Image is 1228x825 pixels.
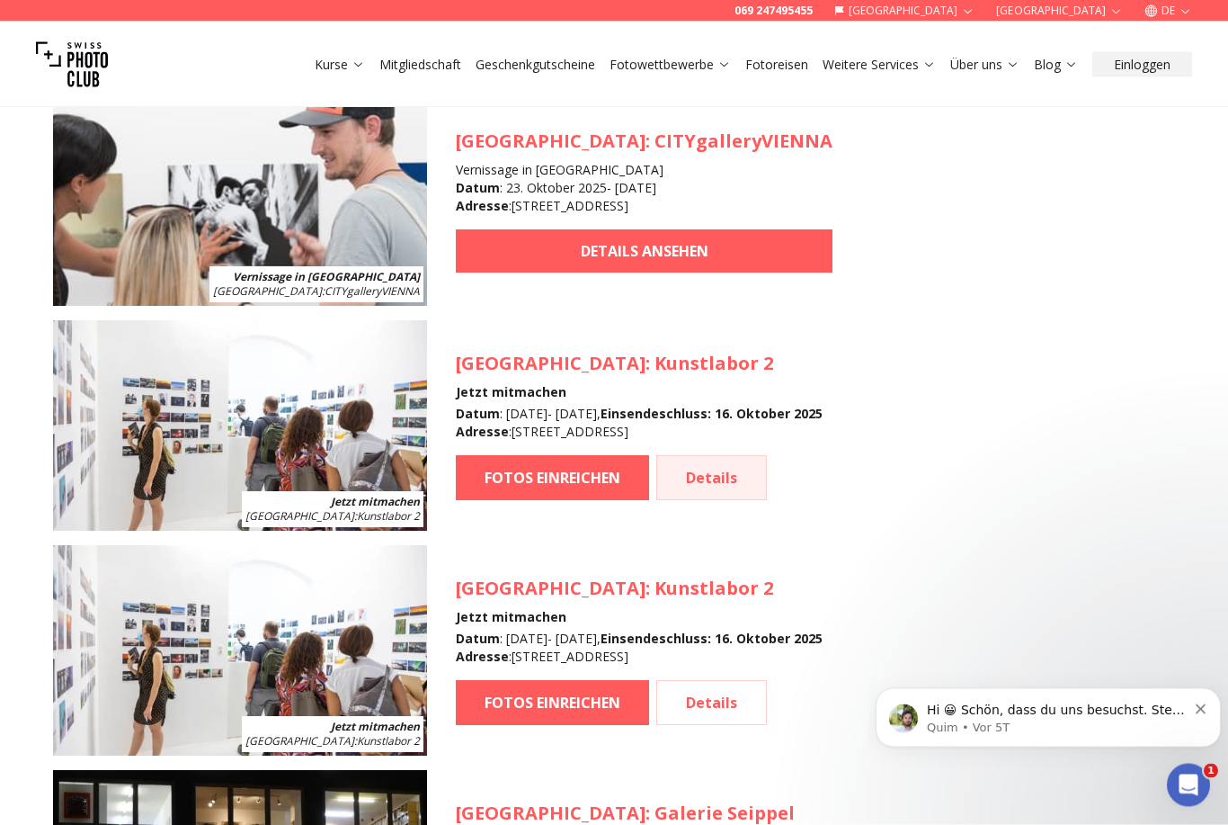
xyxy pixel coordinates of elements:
img: Swiss photo club [36,29,108,101]
button: Weitere Services [815,52,943,77]
h4: Jetzt mitmachen [456,609,823,627]
a: Details [656,456,767,501]
a: FOTOS EINREICHEN [456,456,649,501]
a: Mitgliedschaft [379,56,461,74]
a: Fotowettbewerbe [610,56,731,74]
span: : Kunstlabor 2 [245,734,420,749]
a: FOTOS EINREICHEN [456,681,649,726]
iframe: Intercom notifications Nachricht [868,650,1228,776]
a: Weitere Services [823,56,936,74]
a: Fotoreisen [745,56,808,74]
button: Einloggen [1092,52,1192,77]
b: Adresse [456,198,509,215]
div: : [DATE] - [DATE] , : [STREET_ADDRESS] [456,406,823,442]
span: [GEOGRAPHIC_DATA] [456,130,645,154]
iframe: Intercom live chat [1167,764,1210,807]
b: Datum [456,180,500,197]
h4: Jetzt mitmachen [456,384,823,402]
span: : Kunstlabor 2 [245,509,420,525]
a: Geschenkgutscheine [476,56,595,74]
a: Über uns [950,56,1019,74]
b: Datum [456,631,500,648]
img: SPC Photo Awards MÜNCHEN November 2025 [53,546,427,757]
b: Datum [456,406,500,423]
img: SPC Photo Awards WIEN Oktober 2025 [53,96,427,307]
b: Einsendeschluss : 16. Oktober 2025 [601,406,823,423]
b: Einsendeschluss : 16. Oktober 2025 [601,631,823,648]
b: Jetzt mitmachen [331,720,420,735]
b: Adresse [456,649,509,666]
button: Kurse [307,52,372,77]
b: Jetzt mitmachen [331,495,420,510]
span: [GEOGRAPHIC_DATA] [456,577,645,601]
h3: : Kunstlabor 2 [456,577,823,602]
a: Kurse [315,56,365,74]
button: Blog [1027,52,1085,77]
button: Über uns [943,52,1027,77]
span: [GEOGRAPHIC_DATA] [245,509,354,525]
a: Details [656,681,767,726]
a: 069 247495455 [734,4,813,18]
span: [GEOGRAPHIC_DATA] [245,734,354,749]
button: Fotoreisen [738,52,815,77]
div: : 23. Oktober 2025 - [DATE] : [STREET_ADDRESS] [456,180,832,216]
b: Adresse [456,424,509,441]
a: DETAILS ANSEHEN [456,230,832,274]
h3: : Kunstlabor 2 [456,352,823,377]
b: Vernissage in [GEOGRAPHIC_DATA] [233,270,420,285]
h4: Vernissage in [GEOGRAPHIC_DATA] [456,162,832,180]
h3: : CITYgalleryVIENNA [456,130,832,155]
span: [GEOGRAPHIC_DATA] [213,284,322,300]
button: Mitgliedschaft [372,52,468,77]
img: SPC Photo Awards MÜNCHEN November 2025 [53,321,427,532]
div: : [DATE] - [DATE] , : [STREET_ADDRESS] [456,631,823,667]
span: : CITYgalleryVIENNA [213,284,420,300]
span: [GEOGRAPHIC_DATA] [456,352,645,376]
span: 1 [1204,764,1218,778]
button: Geschenkgutscheine [468,52,602,77]
a: Blog [1034,56,1078,74]
button: Fotowettbewerbe [602,52,738,77]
